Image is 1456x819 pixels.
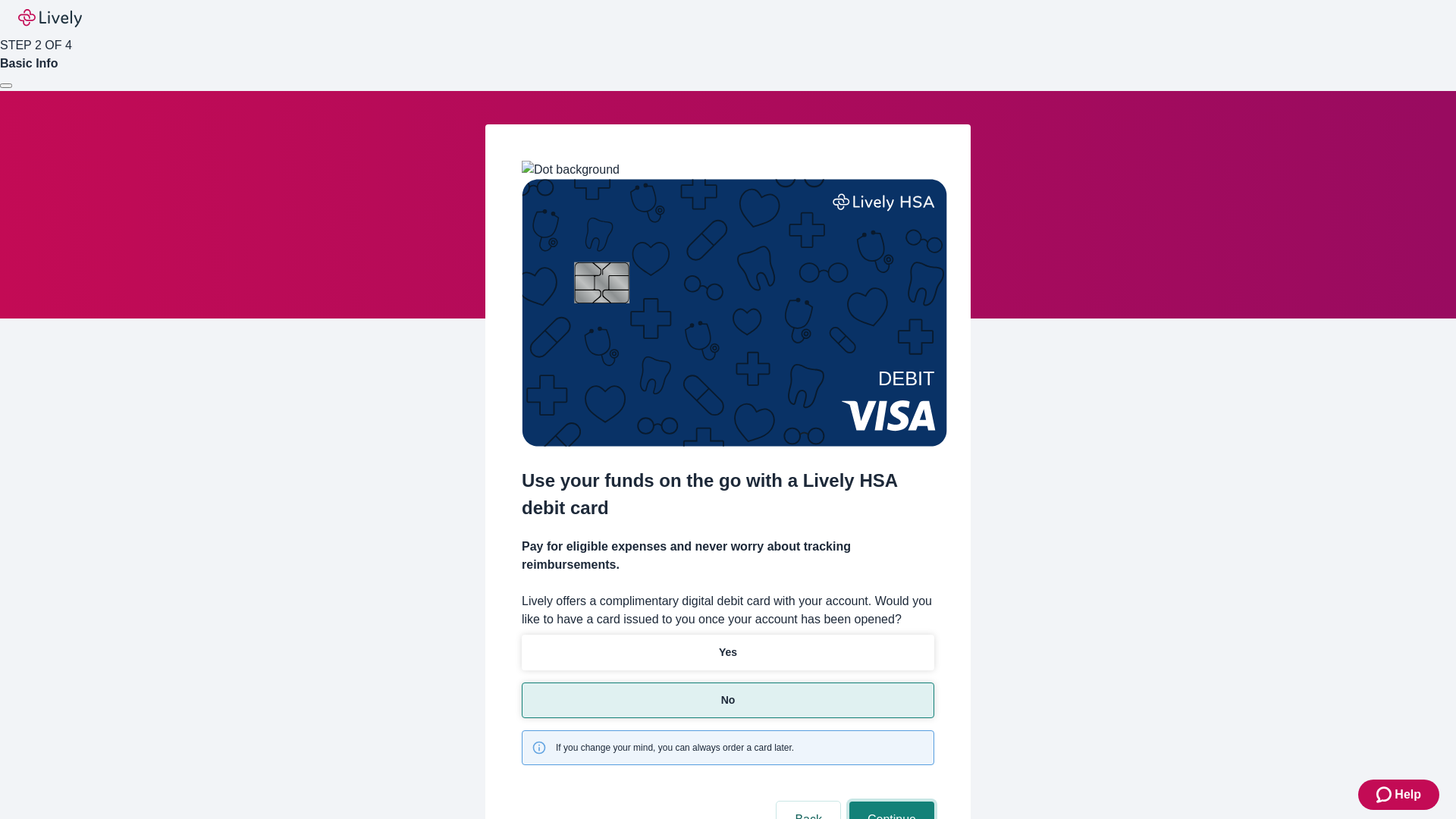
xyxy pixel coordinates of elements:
label: Lively offers a complimentary digital debit card with your account. Would you like to have a card... [522,592,934,629]
button: Yes [522,635,934,670]
span: Help [1395,786,1421,804]
button: No [522,682,934,718]
img: Lively [18,9,82,27]
h4: Pay for eligible expenses and never worry about tracking reimbursements. [522,538,934,574]
span: If you change your mind, you can always order a card later. [556,741,794,755]
button: Zendesk support iconHelp [1358,780,1439,810]
h2: Use your funds on the go with a Lively HSA debit card [522,467,934,522]
p: No [721,692,736,708]
img: Debit card [522,179,947,447]
svg: Zendesk support icon [1376,786,1395,804]
img: Dot background [522,161,620,179]
p: Yes [719,645,737,661]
